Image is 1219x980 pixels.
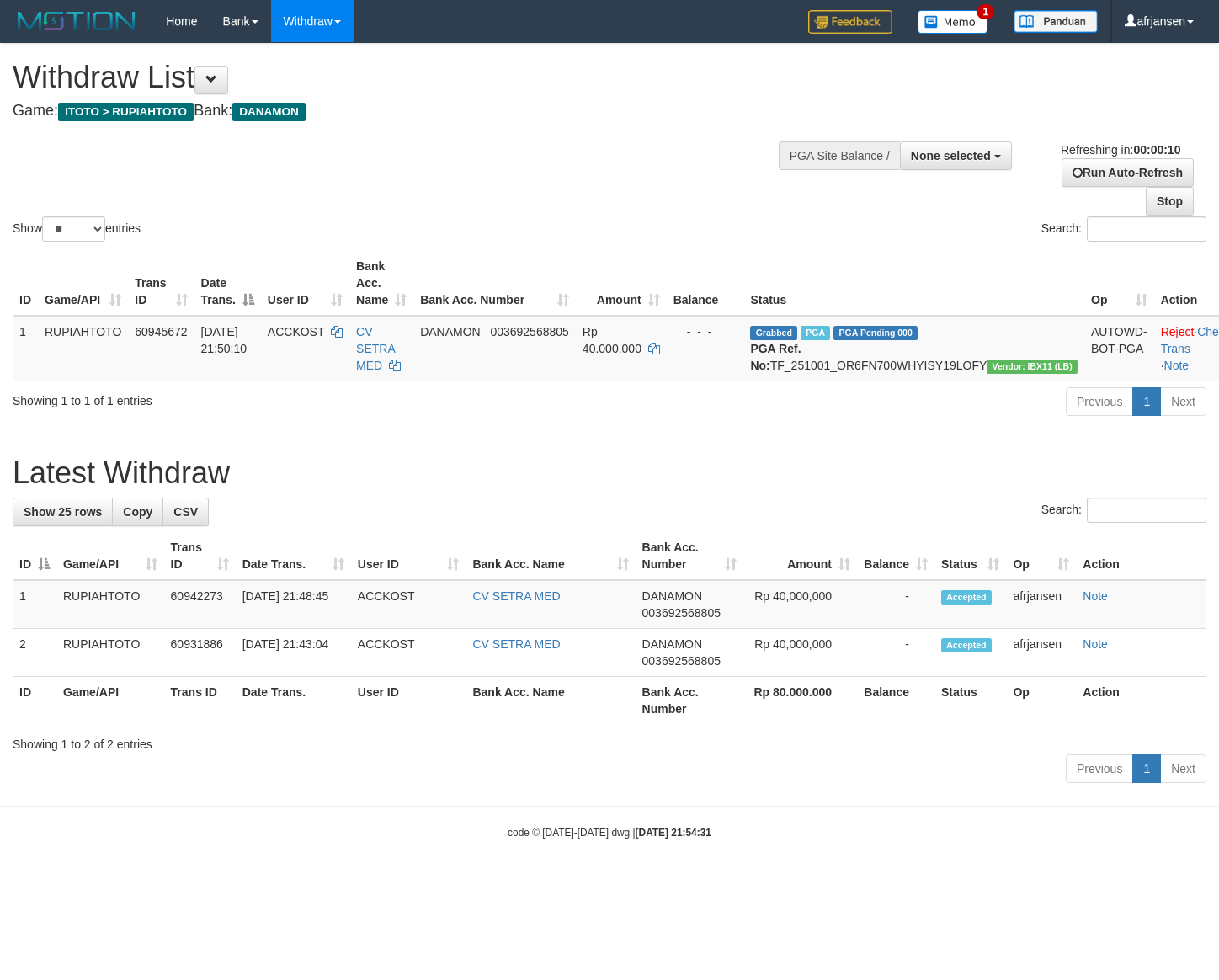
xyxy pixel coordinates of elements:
[1160,387,1206,416] a: Next
[164,580,236,629] td: 60942273
[1160,754,1206,783] a: Next
[164,677,236,725] th: Trans ID
[987,360,1078,374] span: Vendor URL: https://dashboard.q2checkout.com/secure
[13,629,56,677] td: 2
[472,589,560,603] a: CV SETRA MED
[941,638,992,652] span: Accepted
[351,580,466,629] td: ACCKOST
[642,589,703,603] span: DANAMON
[1066,754,1133,783] a: Previous
[13,316,38,381] td: 1
[194,251,261,316] th: Date Trans.: activate to sort column descending
[1164,359,1190,372] a: Note
[900,141,1012,170] button: None selected
[636,827,711,839] strong: [DATE] 21:54:31
[833,326,918,340] span: PGA Pending
[351,629,466,677] td: ACCKOST
[236,580,351,629] td: [DATE] 21:48:45
[1014,10,1098,33] img: panduan.png
[743,532,857,580] th: Amount: activate to sort column ascending
[356,325,395,372] a: CV SETRA MED
[1006,629,1076,677] td: afrjansen
[743,677,857,725] th: Rp 80.000.000
[351,677,466,725] th: User ID
[857,677,934,725] th: Balance
[268,325,324,338] span: ACCKOST
[808,10,892,34] img: Feedback.jpg
[13,251,38,316] th: ID
[1133,143,1180,157] strong: 00:00:10
[576,251,667,316] th: Amount: activate to sort column ascending
[173,505,198,519] span: CSV
[977,4,994,19] span: 1
[1006,580,1076,629] td: afrjansen
[13,456,1206,490] h1: Latest Withdraw
[112,498,163,526] a: Copy
[583,325,641,355] span: Rp 40.000.000
[42,216,105,242] select: Showentries
[466,532,635,580] th: Bank Acc. Name: activate to sort column ascending
[261,251,349,316] th: User ID: activate to sort column ascending
[162,498,209,526] a: CSV
[164,629,236,677] td: 60931886
[56,532,164,580] th: Game/API: activate to sort column ascending
[56,580,164,629] td: RUPIAHTOTO
[857,629,934,677] td: -
[857,532,934,580] th: Balance: activate to sort column ascending
[941,590,992,605] span: Accepted
[911,149,991,162] span: None selected
[1161,325,1195,338] a: Reject
[508,827,711,839] small: code © [DATE]-[DATE] dwg |
[38,316,128,381] td: RUPIAHTOTO
[490,325,568,338] span: Copy 003692568805 to clipboard
[349,251,413,316] th: Bank Acc. Name: activate to sort column ascending
[123,505,152,519] span: Copy
[667,251,744,316] th: Balance
[743,316,1084,381] td: TF_251001_OR6FN700WHYISY19LOFY
[13,498,113,526] a: Show 25 rows
[232,103,306,121] span: DANAMON
[934,532,1006,580] th: Status: activate to sort column ascending
[472,637,560,651] a: CV SETRA MED
[466,677,635,725] th: Bank Acc. Name
[236,532,351,580] th: Date Trans.: activate to sort column ascending
[642,637,703,651] span: DANAMON
[236,677,351,725] th: Date Trans.
[236,629,351,677] td: [DATE] 21:43:04
[56,629,164,677] td: RUPIAHTOTO
[743,251,1084,316] th: Status
[1146,187,1194,216] a: Stop
[1132,387,1161,416] a: 1
[13,729,1206,753] div: Showing 1 to 2 of 2 entries
[642,654,721,668] span: Copy 003692568805 to clipboard
[1076,677,1206,725] th: Action
[1006,677,1076,725] th: Op
[38,251,128,316] th: Game/API: activate to sort column ascending
[135,325,187,338] span: 60945672
[1061,143,1180,157] span: Refreshing in:
[420,325,481,338] span: DANAMON
[1087,216,1206,242] input: Search:
[13,8,141,34] img: MOTION_logo.png
[1062,158,1194,187] a: Run Auto-Refresh
[13,580,56,629] td: 1
[1084,251,1154,316] th: Op: activate to sort column ascending
[24,505,102,519] span: Show 25 rows
[201,325,248,355] span: [DATE] 21:50:10
[1006,532,1076,580] th: Op: activate to sort column ascending
[1083,589,1108,603] a: Note
[413,251,576,316] th: Bank Acc. Number: activate to sort column ascending
[351,532,466,580] th: User ID: activate to sort column ascending
[779,141,900,170] div: PGA Site Balance /
[1066,387,1133,416] a: Previous
[13,386,495,409] div: Showing 1 to 1 of 1 entries
[1084,316,1154,381] td: AUTOWD-BOT-PGA
[1087,498,1206,523] input: Search:
[1083,637,1108,651] a: Note
[750,342,801,372] b: PGA Ref. No:
[13,677,56,725] th: ID
[13,216,141,242] label: Show entries
[13,103,796,120] h4: Game: Bank:
[13,532,56,580] th: ID: activate to sort column descending
[56,677,164,725] th: Game/API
